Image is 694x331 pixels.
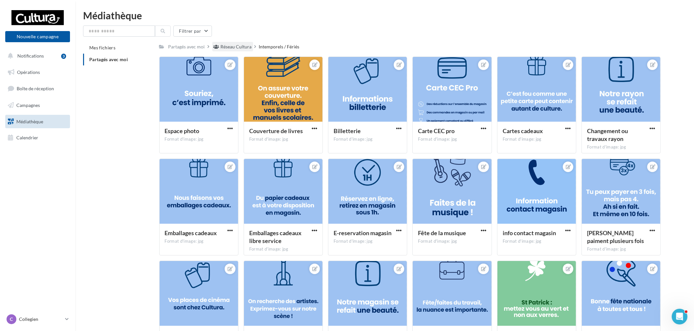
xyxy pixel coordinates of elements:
div: Format d'image: jpg [249,136,317,142]
div: Format d'image: jpg [165,238,233,244]
a: C Collegien [5,313,70,325]
div: Format d'image: jpg [334,238,402,244]
span: Changement ou travaux rayon [587,127,628,142]
div: Format d'image: jpg [334,136,402,142]
div: Format d'image: jpg [418,238,486,244]
span: Fête de la musique [418,229,466,236]
span: Boîte de réception [17,86,54,91]
span: Emballages cadeaux [165,229,217,236]
span: Mes fichiers [89,45,115,50]
span: Calendrier [16,135,38,140]
div: Format d'image: jpg [249,246,317,252]
a: Campagnes [4,98,71,112]
div: Format d'image: jpg [587,246,655,252]
button: Nouvelle campagne [5,31,70,42]
div: Médiathèque [83,10,686,20]
button: Notifications 3 [4,49,69,63]
iframe: Intercom live chat [672,309,687,324]
div: Format d'image: jpg [418,136,486,142]
span: Oney paiment plusieurs fois [587,229,644,244]
div: Format d'image: jpg [503,238,571,244]
button: Filtrer par [173,26,212,37]
div: Format d'image: jpg [587,144,655,150]
a: Médiathèque [4,115,71,129]
div: 3 [61,54,66,59]
span: Carte CEC pro [418,127,455,134]
span: Partagés avec moi [89,57,128,62]
div: Intemporels / Fériés [259,44,300,50]
span: C [10,316,13,322]
span: Couverture de livres [249,127,303,134]
span: Espace photo [165,127,200,134]
p: Collegien [19,316,62,322]
span: Notifications [17,53,44,59]
div: Format d'image: jpg [503,136,571,142]
a: Calendrier [4,131,71,145]
span: info contact magasin [503,229,556,236]
span: E-reservation magasin [334,229,391,236]
div: Partagés avec moi [168,44,205,50]
span: Billetterie [334,127,361,134]
span: Cartes cadeaux [503,127,543,134]
span: Emballages cadeaux libre service [249,229,302,244]
span: Médiathèque [16,118,43,124]
span: Campagnes [16,102,40,108]
div: Format d'image: jpg [165,136,233,142]
span: Opérations [17,69,40,75]
a: Opérations [4,65,71,79]
div: Réseau Cultura [221,44,252,50]
a: Boîte de réception [4,81,71,96]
